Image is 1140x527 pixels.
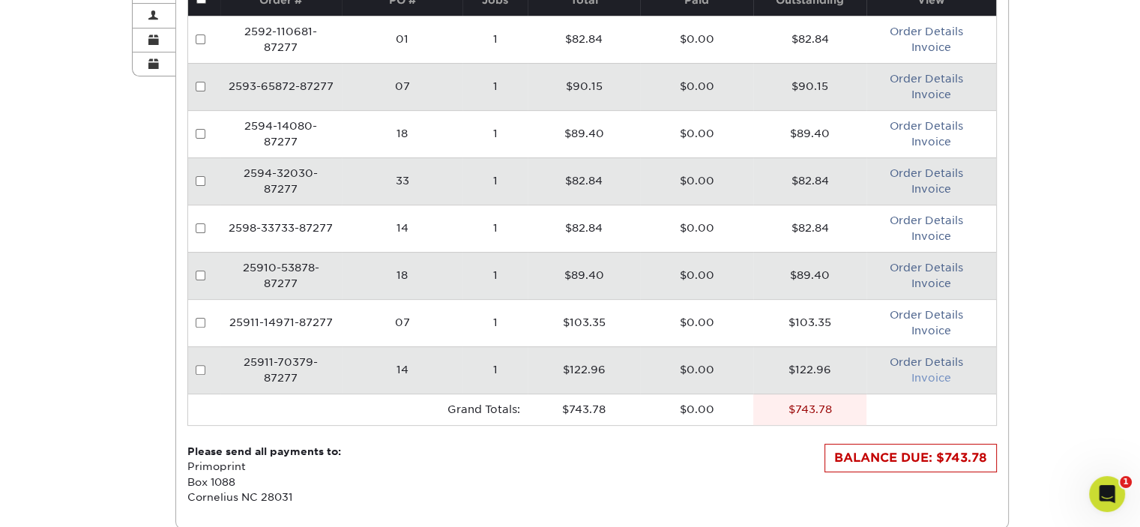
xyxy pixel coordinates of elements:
td: $122.96 [528,346,641,394]
a: Invoice [911,88,951,100]
td: 1 [462,110,527,157]
a: Invoice [911,230,951,242]
td: $89.40 [753,110,866,157]
td: 2598-33733-87277 [220,205,342,252]
td: 1 [462,346,527,394]
td: 07 [342,299,463,346]
td: $0.00 [640,157,753,205]
td: $89.40 [753,252,866,299]
td: 25911-70379-87277 [220,346,342,394]
a: Invoice [911,41,951,53]
td: $0.00 [640,346,753,394]
td: 18 [342,252,463,299]
td: 2594-32030-87277 [220,157,342,205]
td: $90.15 [528,63,641,110]
td: 1 [462,16,527,63]
td: 2593-65872-87277 [220,63,342,110]
td: 1 [462,205,527,252]
a: Order Details [890,214,963,226]
td: 25910-53878-87277 [220,252,342,299]
td: $82.84 [528,16,641,63]
td: $0.00 [640,252,753,299]
a: Order Details [890,167,963,179]
td: 1 [462,63,527,110]
a: Invoice [911,277,951,289]
strong: Please send all payments to: [187,445,341,457]
td: 1 [462,157,527,205]
td: $82.84 [528,157,641,205]
a: Order Details [890,120,963,132]
a: Invoice [911,372,951,384]
a: Order Details [890,25,963,37]
a: Order Details [890,356,963,368]
a: Order Details [890,73,963,85]
td: $122.96 [753,346,866,394]
a: Order Details [890,309,963,321]
td: $82.84 [753,16,866,63]
td: 14 [342,205,463,252]
td: 33 [342,157,463,205]
td: $82.84 [753,205,866,252]
td: $89.40 [528,110,641,157]
td: $82.84 [528,205,641,252]
span: 1 [1120,476,1132,488]
p: Primoprint Box 1088 Cornelius NC 28031 [187,444,341,505]
td: $0.00 [640,110,753,157]
a: Order Details [890,262,963,274]
td: 1 [462,252,527,299]
a: Invoice [911,325,951,337]
td: $89.40 [528,252,641,299]
td: $0.00 [640,63,753,110]
td: 25911-14971-87277 [220,299,342,346]
iframe: Intercom live chat [1089,476,1125,512]
td: 2592-110681-87277 [220,16,342,63]
td: 14 [342,346,463,394]
td: $743.78 [528,394,641,425]
td: 2594-14080-87277 [220,110,342,157]
div: BALANCE DUE: $743.78 [824,444,997,472]
td: $103.35 [528,299,641,346]
td: $103.35 [753,299,866,346]
td: $0.00 [640,394,753,425]
td: $82.84 [753,157,866,205]
td: 01 [342,16,463,63]
a: Invoice [911,183,951,195]
td: $0.00 [640,205,753,252]
stong: $743.78 [788,403,832,415]
a: Invoice [911,136,951,148]
td: $90.15 [753,63,866,110]
td: 18 [342,110,463,157]
td: 07 [342,63,463,110]
td: Grand Totals: [220,394,527,425]
td: $0.00 [640,299,753,346]
td: $0.00 [640,16,753,63]
td: 1 [462,299,527,346]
